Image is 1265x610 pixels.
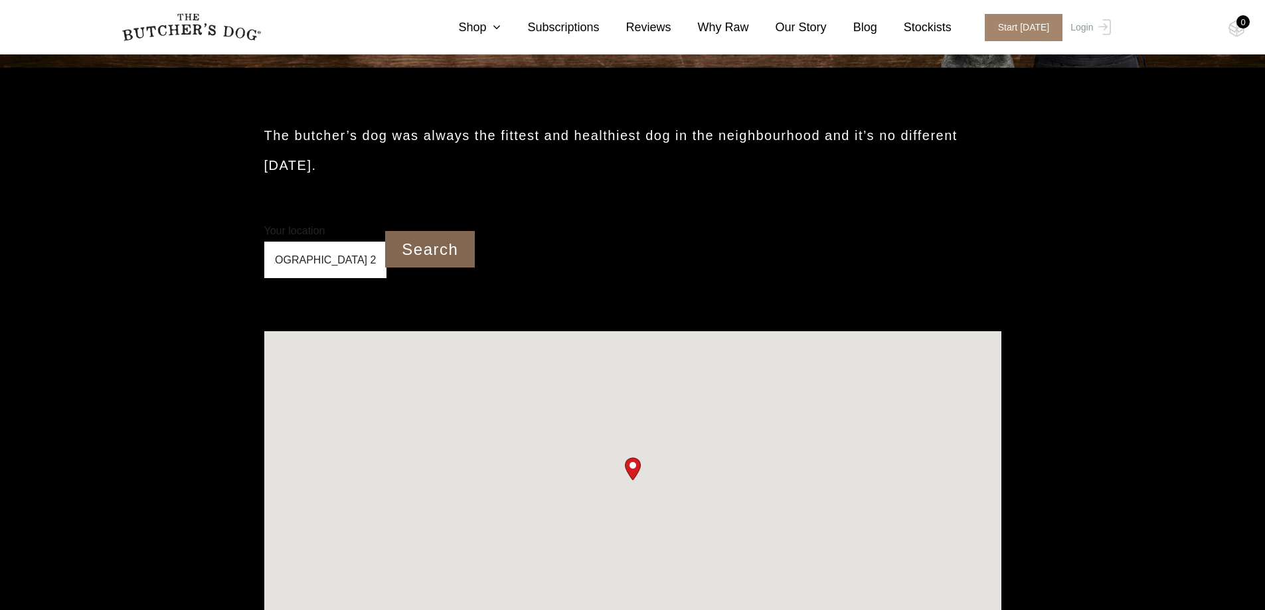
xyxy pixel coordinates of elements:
span: Start [DATE] [985,14,1063,41]
div: 0 [1236,15,1250,29]
a: Subscriptions [501,19,599,37]
a: Reviews [600,19,671,37]
input: Search [385,231,475,267]
a: Stockists [877,19,952,37]
a: Why Raw [671,19,749,37]
div: Start location [620,452,646,486]
h2: The butcher’s dog was always the fittest and healthiest dog in the neighbourhood and it’s no diff... [264,121,1001,181]
a: Blog [827,19,877,37]
a: Shop [432,19,501,37]
a: Login [1067,14,1110,41]
img: TBD_Cart-Empty.png [1228,20,1245,37]
a: Our Story [749,19,827,37]
a: Start [DATE] [971,14,1068,41]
